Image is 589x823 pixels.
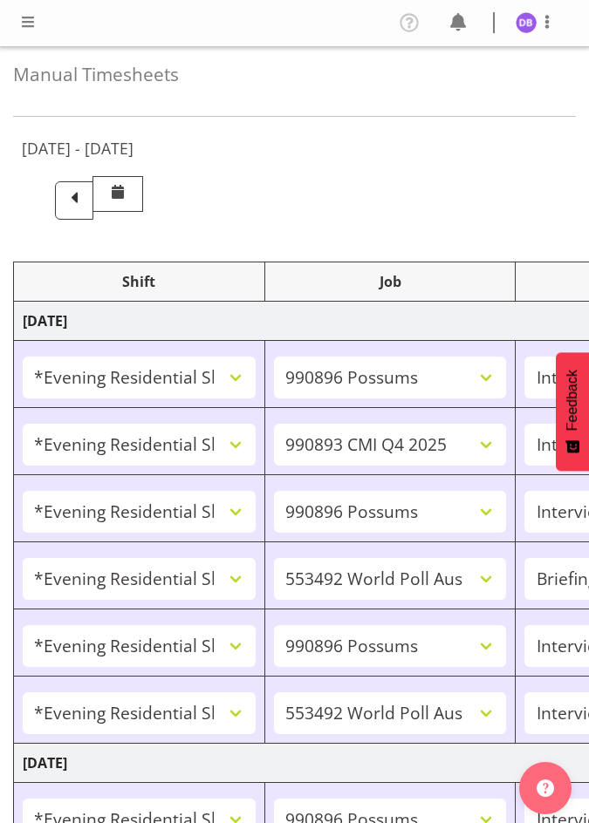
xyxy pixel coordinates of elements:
h4: Manual Timesheets [13,65,576,85]
h5: [DATE] - [DATE] [22,139,134,158]
button: Feedback - Show survey [556,352,589,471]
img: dawn-belshaw1857.jpg [516,12,537,33]
span: Feedback [565,370,580,431]
div: Shift [23,271,256,292]
img: help-xxl-2.png [537,779,554,797]
div: Job [274,271,507,292]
